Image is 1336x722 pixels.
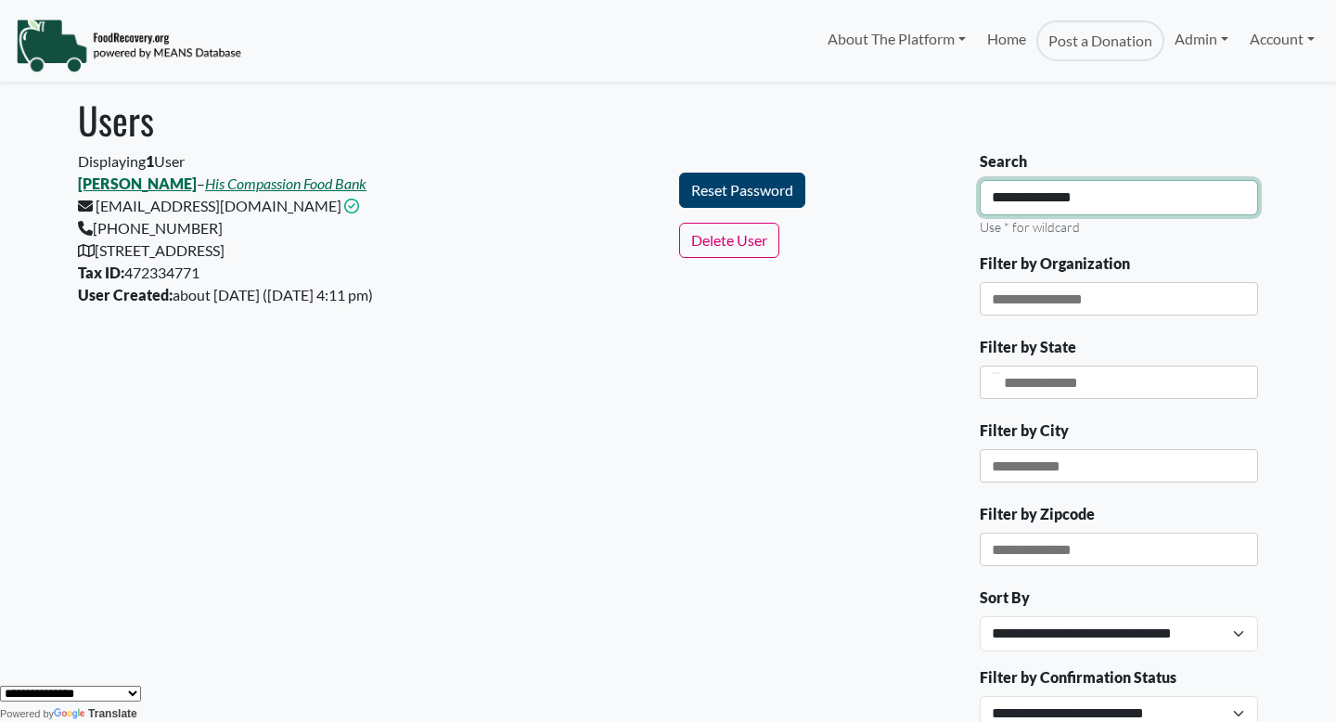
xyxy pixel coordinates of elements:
label: Sort By [980,587,1030,609]
h1: Users [78,97,1258,142]
label: Filter by Zipcode [980,503,1095,525]
div: Displaying User [78,150,957,306]
a: Translate [54,707,137,720]
label: Filter by State [980,336,1076,358]
a: Account [1240,20,1325,58]
label: Filter by Organization [980,252,1130,275]
a: Home [976,20,1035,61]
b: Tax ID: [78,264,124,281]
label: Filter by City [980,419,1069,442]
label: Search [980,150,1027,173]
label: Filter by Confirmation Status [980,666,1176,689]
b: User Created: [78,286,173,303]
a: Post a Donation [1036,20,1164,61]
i: This email address is confirmed. [344,199,359,213]
button: Delete User [679,223,779,258]
div: – [EMAIL_ADDRESS][DOMAIN_NAME] [PHONE_NUMBER] [STREET_ADDRESS] 472334771 about [DATE] ([DATE] 4:1... [67,173,668,306]
button: Reset Password [679,173,805,208]
b: 1 [146,152,154,170]
img: NavigationLogo_FoodRecovery-91c16205cd0af1ed486a0f1a7774a6544ea792ac00100771e7dd3ec7c0e58e41.png [16,18,241,73]
a: [PERSON_NAME] [78,174,197,192]
img: Google Translate [54,708,88,721]
small: Use * for wildcard [980,219,1080,235]
a: His Compassion Food Bank [205,174,366,192]
a: About The Platform [817,20,976,58]
a: Admin [1164,20,1239,58]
